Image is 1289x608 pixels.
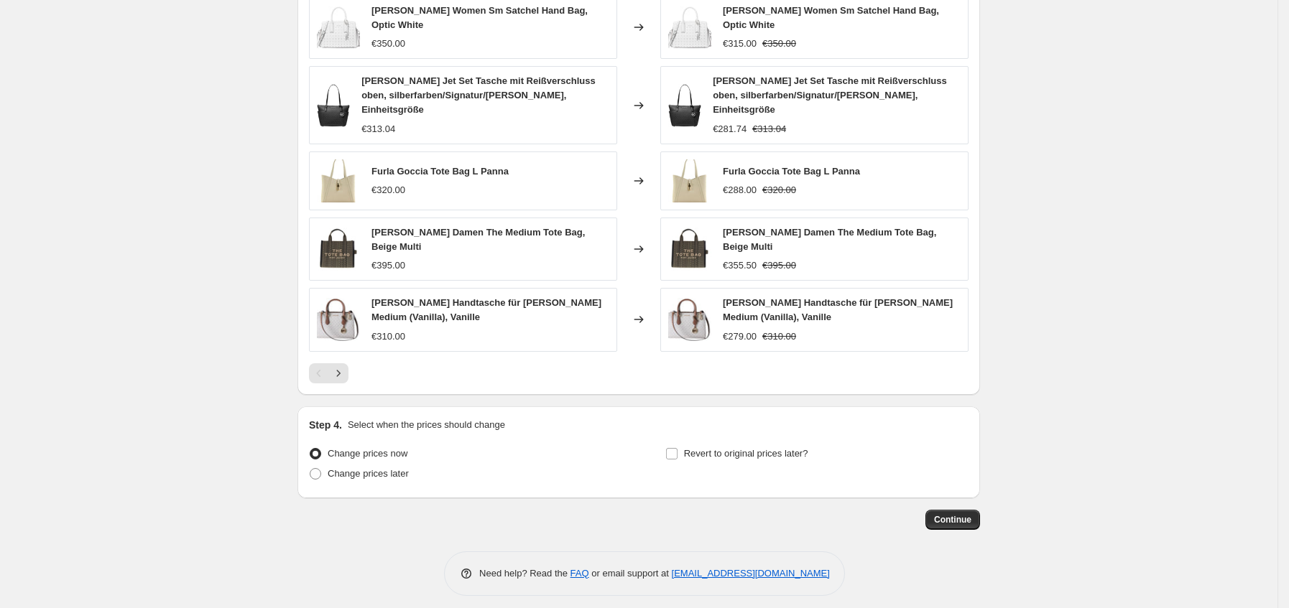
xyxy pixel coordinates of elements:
span: [PERSON_NAME] Women Sm Satchel Hand Bag, Optic White [723,5,939,30]
button: Continue [925,510,980,530]
span: Need help? Read the [479,568,570,579]
a: [EMAIL_ADDRESS][DOMAIN_NAME] [672,568,830,579]
div: €320.00 [371,183,405,197]
img: 91lplE8gElL_80x.jpg [668,228,711,271]
div: €310.00 [371,329,405,344]
div: €281.74 [713,122,747,136]
div: €288.00 [723,183,757,197]
span: Revert to original prices later? [684,448,808,459]
strike: €313.04 [752,122,786,136]
a: FAQ [570,568,589,579]
span: [PERSON_NAME] Women Sm Satchel Hand Bag, Optic White [371,5,588,30]
div: €395.00 [371,258,405,273]
div: €350.00 [371,37,405,51]
img: 61u4fq4FQ_L_80x.jpg [668,6,711,49]
button: Next [328,363,348,383]
img: 81u4Axgb3TL_80x.jpg [668,84,701,127]
img: 51mVswOq8NL_80x.jpg [317,298,360,341]
img: 61bsKiM1GwL_80x.jpg [668,159,711,202]
img: 91lplE8gElL_80x.jpg [317,228,360,271]
span: [PERSON_NAME] Handtasche für [PERSON_NAME] Medium (Vanilla), Vanille [371,297,601,322]
strike: €350.00 [762,37,796,51]
span: or email support at [589,568,672,579]
strike: €310.00 [762,329,796,344]
img: 61bsKiM1GwL_80x.jpg [317,159,360,202]
span: [PERSON_NAME] Handtasche für [PERSON_NAME] Medium (Vanilla), Vanille [723,297,953,322]
img: 81u4Axgb3TL_80x.jpg [317,84,350,127]
span: Change prices later [328,468,409,479]
span: Furla Goccia Tote Bag L Panna [723,166,860,177]
span: Furla Goccia Tote Bag L Panna [371,166,509,177]
div: €279.00 [723,329,757,344]
nav: Pagination [309,363,348,383]
span: Continue [934,514,971,525]
img: 61u4fq4FQ_L_80x.jpg [317,6,360,49]
span: [PERSON_NAME] Damen The Medium Tote Bag, Beige Multi [723,227,936,252]
span: Change prices now [328,448,407,459]
img: 51mVswOq8NL_80x.jpg [668,298,711,341]
span: [PERSON_NAME] Damen The Medium Tote Bag, Beige Multi [371,227,585,252]
div: €315.00 [723,37,757,51]
strike: €395.00 [762,258,796,273]
strike: €320.00 [762,183,796,197]
div: €313.04 [361,122,395,136]
span: [PERSON_NAME] Jet Set Tasche mit Reißverschluss oben, silberfarben/Signatur/[PERSON_NAME], Einhei... [361,75,596,115]
div: €355.50 [723,258,757,273]
p: Select when the prices should change [348,418,505,432]
h2: Step 4. [309,418,342,432]
span: [PERSON_NAME] Jet Set Tasche mit Reißverschluss oben, silberfarben/Signatur/[PERSON_NAME], Einhei... [713,75,947,115]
